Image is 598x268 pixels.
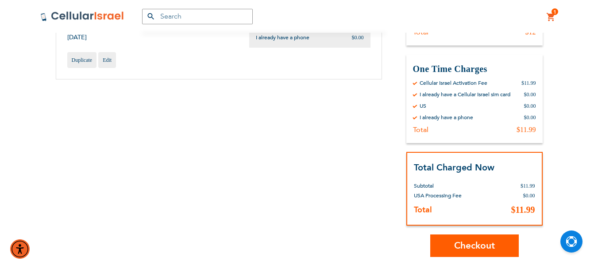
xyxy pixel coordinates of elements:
div: Accessibility Menu [10,239,30,259]
span: $11.99 [511,205,535,215]
span: $0.00 [352,34,364,41]
div: $0.00 [524,91,536,98]
div: Cellular Israel Activation Fee [420,79,487,87]
div: $0.00 [524,102,536,109]
span: Edit [103,57,112,63]
a: 1 [546,12,556,23]
strong: Total Charged Now [414,162,494,174]
a: Edit [98,52,116,68]
div: $0.00 [524,114,536,121]
span: Checkout [454,239,495,252]
div: I already have a Cellular Israel sim card [420,91,510,98]
strong: Total [414,204,432,215]
a: Duplicate [67,52,97,68]
input: Search [142,9,253,24]
div: $11.99 [517,125,536,134]
h3: One Time Charges [413,63,536,75]
div: $11.99 [521,79,536,87]
span: Duplicate [72,57,93,63]
img: Cellular Israel Logo [40,11,124,22]
div: Total [413,125,428,134]
span: $11.99 [521,183,535,189]
span: USA Processing Fee [414,192,462,199]
span: [DATE] [67,33,92,42]
div: I already have a phone [420,114,473,121]
span: $0.00 [523,193,535,199]
th: Subtotal [414,174,495,191]
div: US [420,102,426,109]
span: I already have a phone [256,34,309,41]
span: 1 [553,8,556,15]
button: Checkout [430,234,519,257]
div: Total [413,28,428,37]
